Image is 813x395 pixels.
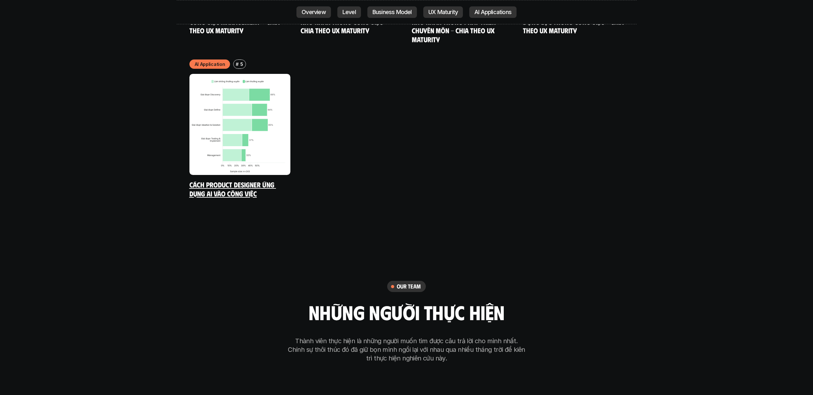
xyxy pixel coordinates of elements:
a: Level [337,6,361,18]
p: Business Model [372,9,412,15]
a: Cách Product Designer ứng dụng AI vào công việc [189,180,276,198]
h2: những người thực hiện [309,301,504,323]
h6: our team [397,283,421,290]
a: Business Model [367,6,417,18]
p: Thành viên thực hiện là những người muốn tìm được câu trả lời cho mình nhất. Chính sự thôi thúc đ... [287,337,526,363]
a: Công việc Management - Chia theo UX maturity [189,17,281,35]
a: UX Maturity [423,6,463,18]
a: Động lực trong công việc - Chia theo UX Maturity [523,17,625,35]
p: AI Application [195,61,225,67]
a: Khó khăn trong phát triển chuyên môn - Chia theo UX Maturity [412,17,497,43]
h6: # [236,62,239,67]
p: Overview [302,9,326,15]
a: Overview [296,6,331,18]
p: 5 [240,61,243,67]
p: AI Applications [474,9,511,15]
a: Khó khăn trong công việc - Chia theo UX Maturity [301,17,389,35]
p: UX Maturity [428,9,458,15]
a: AI Applications [469,6,517,18]
p: Level [342,9,356,15]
